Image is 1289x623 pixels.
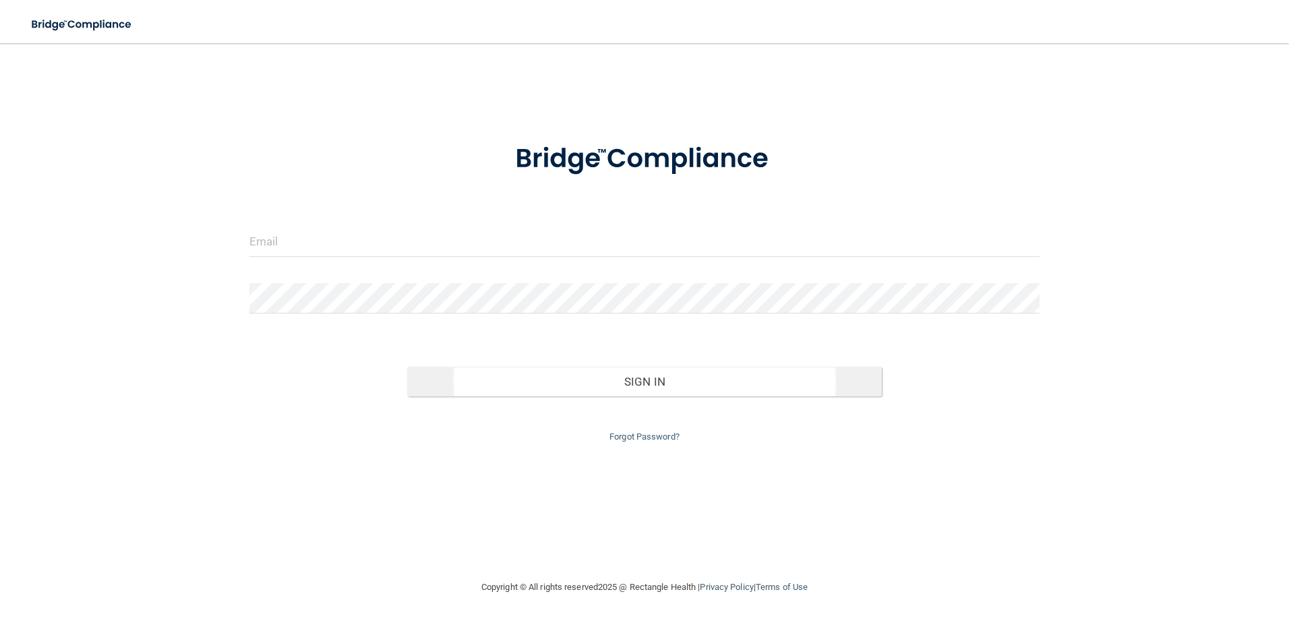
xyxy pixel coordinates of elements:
[398,566,891,609] div: Copyright © All rights reserved 2025 @ Rectangle Health | |
[487,124,802,194] img: bridge_compliance_login_screen.278c3ca4.svg
[407,367,882,396] button: Sign In
[20,11,144,38] img: bridge_compliance_login_screen.278c3ca4.svg
[609,432,680,442] a: Forgot Password?
[700,582,753,592] a: Privacy Policy
[249,227,1040,257] input: Email
[756,582,808,592] a: Terms of Use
